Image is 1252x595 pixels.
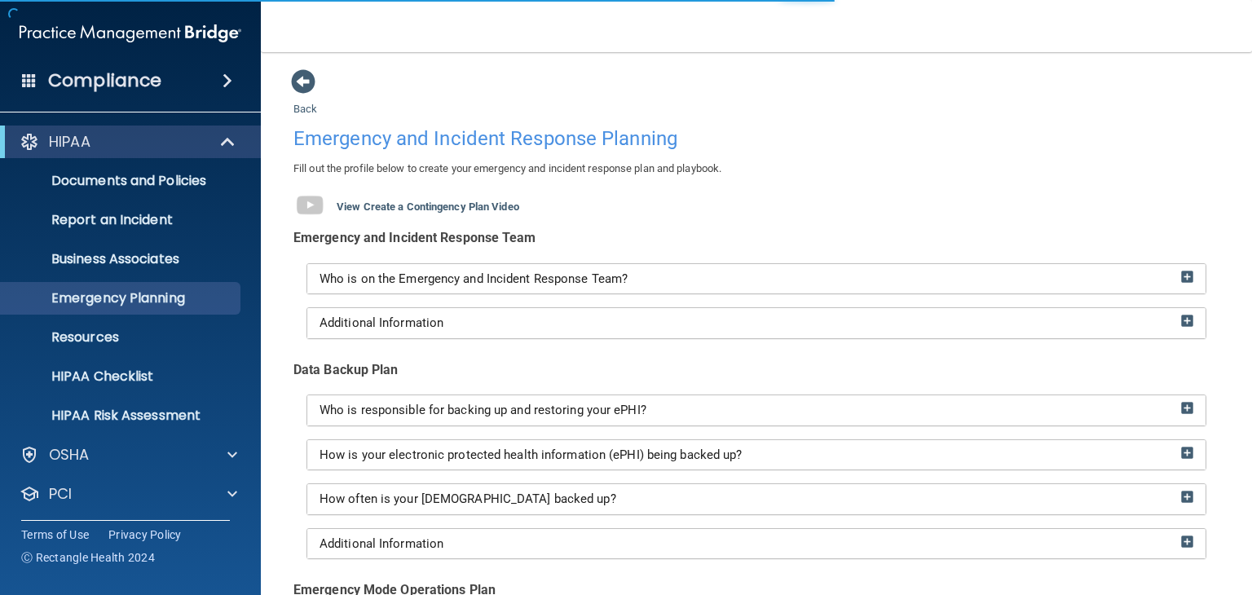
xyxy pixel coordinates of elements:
[320,403,646,417] span: Who is responsible for backing up and restoring your ePHI?
[1181,402,1193,414] img: ic_add_box.75fa564c.png
[49,484,72,504] p: PCI
[320,448,1193,462] a: How is your electronic protected health information (ePHI) being backed up?
[11,212,233,228] p: Report an Incident
[320,316,1193,330] a: Additional Information
[320,271,628,286] span: Who is on the Emergency and Incident Response Team?
[108,527,182,543] a: Privacy Policy
[20,445,237,465] a: OSHA
[293,83,317,115] a: Back
[49,132,90,152] p: HIPAA
[21,527,89,543] a: Terms of Use
[11,290,233,306] p: Emergency Planning
[20,17,241,50] img: PMB logo
[320,537,1193,551] a: Additional Information
[320,492,1193,506] a: How often is your [DEMOGRAPHIC_DATA] backed up?
[1181,447,1193,459] img: ic_add_box.75fa564c.png
[293,159,1219,178] p: Fill out the profile below to create your emergency and incident response plan and playbook.
[293,128,1219,149] h4: Emergency and Incident Response Planning
[337,201,519,213] b: View Create a Contingency Plan Video
[320,491,616,506] span: How often is your [DEMOGRAPHIC_DATA] backed up?
[11,408,233,424] p: HIPAA Risk Assessment
[11,251,233,267] p: Business Associates
[20,132,236,152] a: HIPAA
[320,403,1193,417] a: Who is responsible for backing up and restoring your ePHI?
[21,549,155,566] span: Ⓒ Rectangle Health 2024
[293,230,536,245] b: Emergency and Incident Response Team
[11,173,233,189] p: Documents and Policies
[1181,535,1193,548] img: ic_add_box.75fa564c.png
[1181,491,1193,503] img: ic_add_box.75fa564c.png
[1181,315,1193,327] img: ic_add_box.75fa564c.png
[20,484,237,504] a: PCI
[48,69,161,92] h4: Compliance
[11,368,233,385] p: HIPAA Checklist
[293,362,399,377] b: Data Backup Plan
[1181,271,1193,283] img: ic_add_box.75fa564c.png
[11,329,233,346] p: Resources
[320,447,743,462] span: How is your electronic protected health information (ePHI) being backed up?
[320,272,1193,286] a: Who is on the Emergency and Incident Response Team?
[49,445,90,465] p: OSHA
[320,315,443,330] span: Additional Information
[320,536,443,551] span: Additional Information
[293,189,326,222] img: gray_youtube_icon.38fcd6cc.png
